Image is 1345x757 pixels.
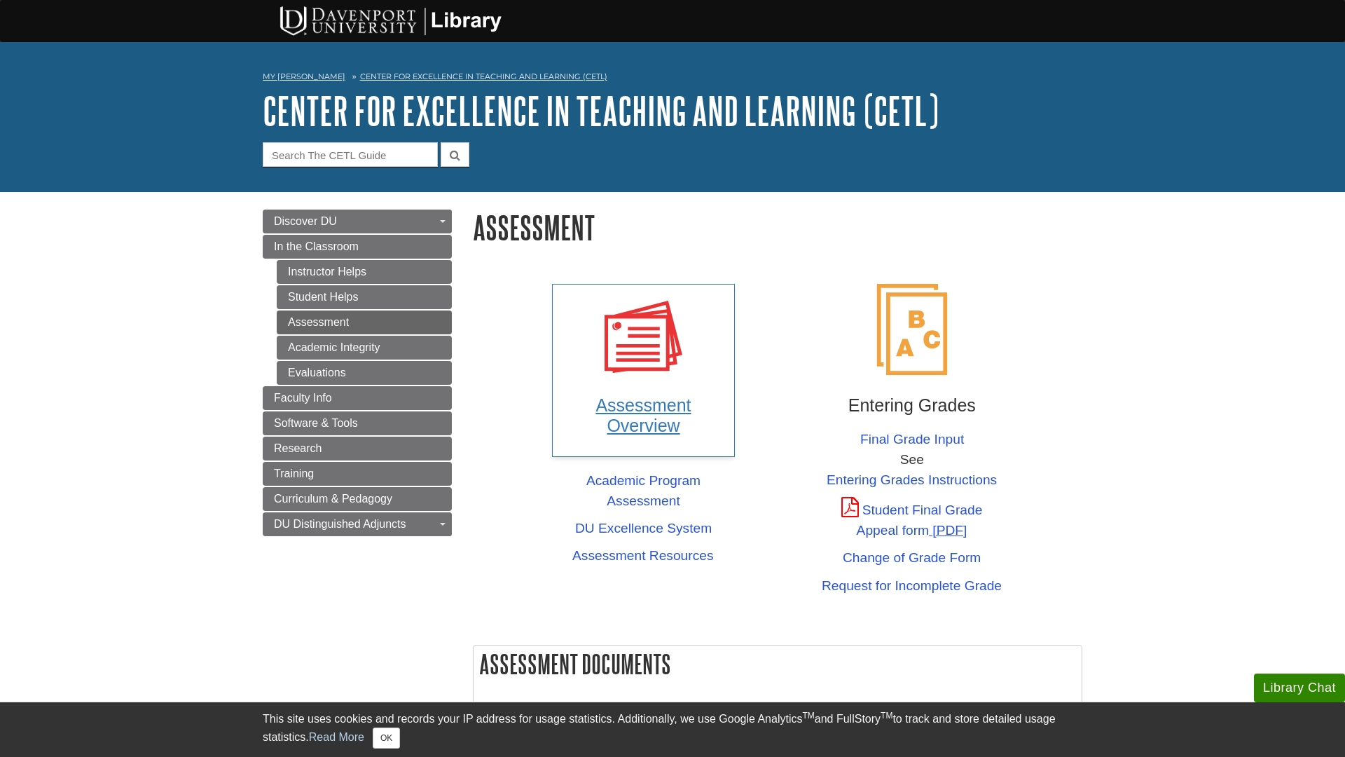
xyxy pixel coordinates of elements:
a: Faculty Info [263,386,452,410]
div: This site uses cookies and records your IP address for usage statistics. Additionally, we use Goo... [263,711,1082,749]
a: Entering Grades Instructions [827,470,997,491]
span: In the Classroom [274,240,359,252]
span: Research [274,442,322,454]
a: Software & Tools [263,411,452,435]
a: Change of Grade Form [843,548,981,568]
span: Discover DU [274,215,337,227]
nav: breadcrumb [263,67,1082,90]
sup: TM [802,711,814,721]
a: Academic Program Assessment [552,471,735,512]
a: Research [263,437,452,461]
a: Assessment Resources [572,546,714,566]
div: Guide Page Menu [263,210,452,536]
sup: TM [881,711,892,721]
a: Center for Excellence in Teaching and Learning (CETL) [360,71,607,81]
input: Search The CETL Guide [263,142,438,167]
a: DU Excellence System [575,519,712,539]
a: Student Helps [277,285,452,309]
span: Faculty Info [274,392,332,404]
a: Assessment Overview [552,284,735,457]
a: My [PERSON_NAME] [263,71,345,83]
span: Software & Tools [274,417,358,429]
span: Curriculum & Pedagogy [274,493,392,505]
p: See [820,430,1003,491]
a: Training [263,462,452,486]
a: DU Distinguished Adjuncts [263,512,452,536]
a: Curriculum & Pedagogy [263,487,452,511]
img: DU Libraries [256,4,522,37]
span: Training [274,468,314,479]
a: Student Final Grade Appeal form [820,498,1003,541]
span: DU Distinguished Adjuncts [274,518,406,530]
h2: Assessment Documents [474,646,1082,683]
a: Assessment [277,311,452,334]
h3: Assessment Overview [566,395,721,436]
h3: Entering Grades [820,395,1003,416]
a: Discover DU [263,210,452,233]
a: In the Classroom [263,235,452,259]
button: Library Chat [1254,674,1345,702]
h1: Assessment [473,210,1082,245]
a: Request for Incomplete Grade [822,576,1002,596]
a: Academic Integrity [277,336,452,360]
button: Close [373,728,400,749]
a: Evaluations [277,361,452,385]
a: Instructor Helps [277,260,452,284]
a: Final Grade Input [860,430,964,450]
a: Read More [309,731,364,743]
a: Center for Excellence in Teaching and Learning (CETL) [263,89,939,132]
